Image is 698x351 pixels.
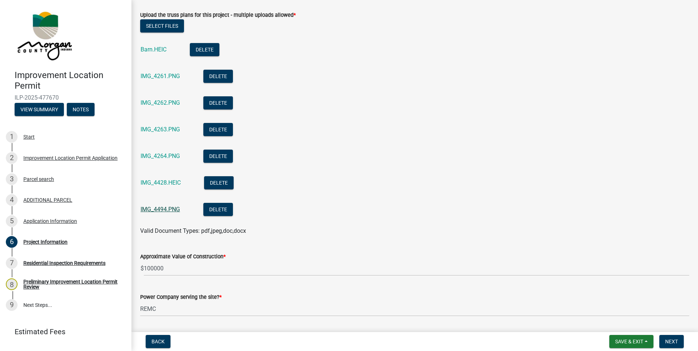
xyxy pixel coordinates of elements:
div: Preliminary Improvement Location Permit Review [23,279,120,289]
div: 4 [6,194,18,206]
div: 8 [6,278,18,290]
button: Next [659,335,684,348]
a: IMG_4261.PNG [141,73,180,80]
div: Residential Inspection Requirements [23,261,106,266]
button: Back [146,335,170,348]
wm-modal-confirm: Summary [15,107,64,113]
h4: Improvement Location Permit [15,70,126,91]
a: IMG_4263.PNG [141,126,180,133]
wm-modal-confirm: Delete Document [203,100,233,107]
span: $ [140,261,144,276]
wm-modal-confirm: Delete Document [190,47,219,54]
button: Delete [203,70,233,83]
wm-modal-confirm: Delete Document [203,73,233,80]
span: Valid Document Types: pdf,jpeg,doc,docx [140,227,246,234]
button: Delete [203,123,233,136]
div: Application Information [23,219,77,224]
label: Upload the truss plans for this project - multiple uploads allowed [140,13,296,18]
button: Delete [190,43,219,56]
div: Start [23,134,35,139]
button: Delete [203,96,233,109]
span: Next [665,339,678,344]
div: 7 [6,257,18,269]
a: Barn.HEIC [141,46,166,53]
wm-modal-confirm: Notes [67,107,95,113]
span: ILP-2025-477670 [15,94,117,101]
div: Parcel search [23,177,54,182]
wm-modal-confirm: Delete Document [203,207,233,213]
button: Notes [67,103,95,116]
div: 1 [6,131,18,143]
a: IMG_4494.PNG [141,206,180,213]
div: 5 [6,215,18,227]
label: Power Company serving the site? [140,295,222,300]
label: Approximate Value of Construction [140,254,226,259]
wm-modal-confirm: Delete Document [203,153,233,160]
button: Delete [203,203,233,216]
a: Estimated Fees [6,324,120,339]
div: 2 [6,152,18,164]
wm-modal-confirm: Delete Document [204,180,234,187]
button: Delete [204,176,234,189]
span: Back [152,339,165,344]
button: Delete [203,150,233,163]
div: 6 [6,236,18,248]
button: Save & Exit [609,335,653,348]
a: IMG_4428.HEIC [141,179,181,186]
img: Morgan County, Indiana [15,8,73,62]
wm-modal-confirm: Delete Document [203,127,233,134]
div: Project Information [23,239,68,244]
div: 3 [6,173,18,185]
a: IMG_4262.PNG [141,99,180,106]
div: ADDITIONAL PARCEL [23,197,72,202]
div: Improvement Location Permit Application [23,155,118,161]
button: Select files [140,19,184,32]
span: Save & Exit [615,339,643,344]
a: IMG_4264.PNG [141,153,180,159]
div: 9 [6,299,18,311]
button: View Summary [15,103,64,116]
